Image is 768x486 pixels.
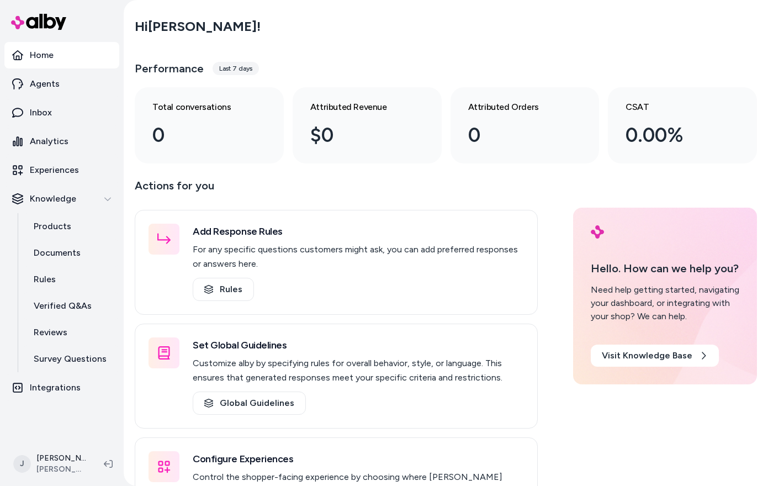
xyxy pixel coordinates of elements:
img: alby Logo [11,14,66,30]
h2: Hi [PERSON_NAME] ! [135,18,261,35]
p: Actions for you [135,177,538,203]
p: Customize alby by specifying rules for overall behavior, style, or language. This ensures that ge... [193,356,524,385]
div: 0 [468,120,564,150]
a: Rules [193,278,254,301]
p: For any specific questions customers might ask, you can add preferred responses or answers here. [193,242,524,271]
p: Verified Q&As [34,299,92,313]
a: Visit Knowledge Base [591,345,719,367]
p: Survey Questions [34,352,107,366]
a: Rules [23,266,119,293]
a: Reviews [23,319,119,346]
p: [PERSON_NAME] [36,453,86,464]
h3: CSAT [626,101,722,114]
h3: Add Response Rules [193,224,524,239]
a: Total conversations 0 [135,87,284,163]
h3: Total conversations [152,101,248,114]
p: Reviews [34,326,67,339]
h3: Set Global Guidelines [193,337,524,353]
a: Attributed Orders 0 [451,87,600,163]
p: Products [34,220,71,233]
a: Verified Q&As [23,293,119,319]
h3: Attributed Revenue [310,101,406,114]
p: Experiences [30,163,79,177]
h3: Attributed Orders [468,101,564,114]
a: Attributed Revenue $0 [293,87,442,163]
button: J[PERSON_NAME][PERSON_NAME] [7,446,95,482]
p: Knowledge [30,192,76,205]
a: Global Guidelines [193,392,306,415]
p: Home [30,49,54,62]
div: $0 [310,120,406,150]
a: CSAT 0.00% [608,87,757,163]
a: Survey Questions [23,346,119,372]
div: 0 [152,120,248,150]
a: Documents [23,240,119,266]
p: Agents [30,77,60,91]
span: [PERSON_NAME] [36,464,86,475]
a: Agents [4,71,119,97]
a: Inbox [4,99,119,126]
p: Integrations [30,381,81,394]
span: J [13,455,31,473]
p: Hello. How can we help you? [591,260,739,277]
p: Rules [34,273,56,286]
a: Experiences [4,157,119,183]
h3: Configure Experiences [193,451,524,467]
div: 0.00% [626,120,722,150]
p: Documents [34,246,81,260]
div: Last 7 days [213,62,259,75]
button: Knowledge [4,186,119,212]
h3: Performance [135,61,204,76]
a: Products [23,213,119,240]
p: Analytics [30,135,68,148]
a: Home [4,42,119,68]
a: Analytics [4,128,119,155]
p: Inbox [30,106,52,119]
div: Need help getting started, navigating your dashboard, or integrating with your shop? We can help. [591,283,739,323]
img: alby Logo [591,225,604,239]
a: Integrations [4,374,119,401]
